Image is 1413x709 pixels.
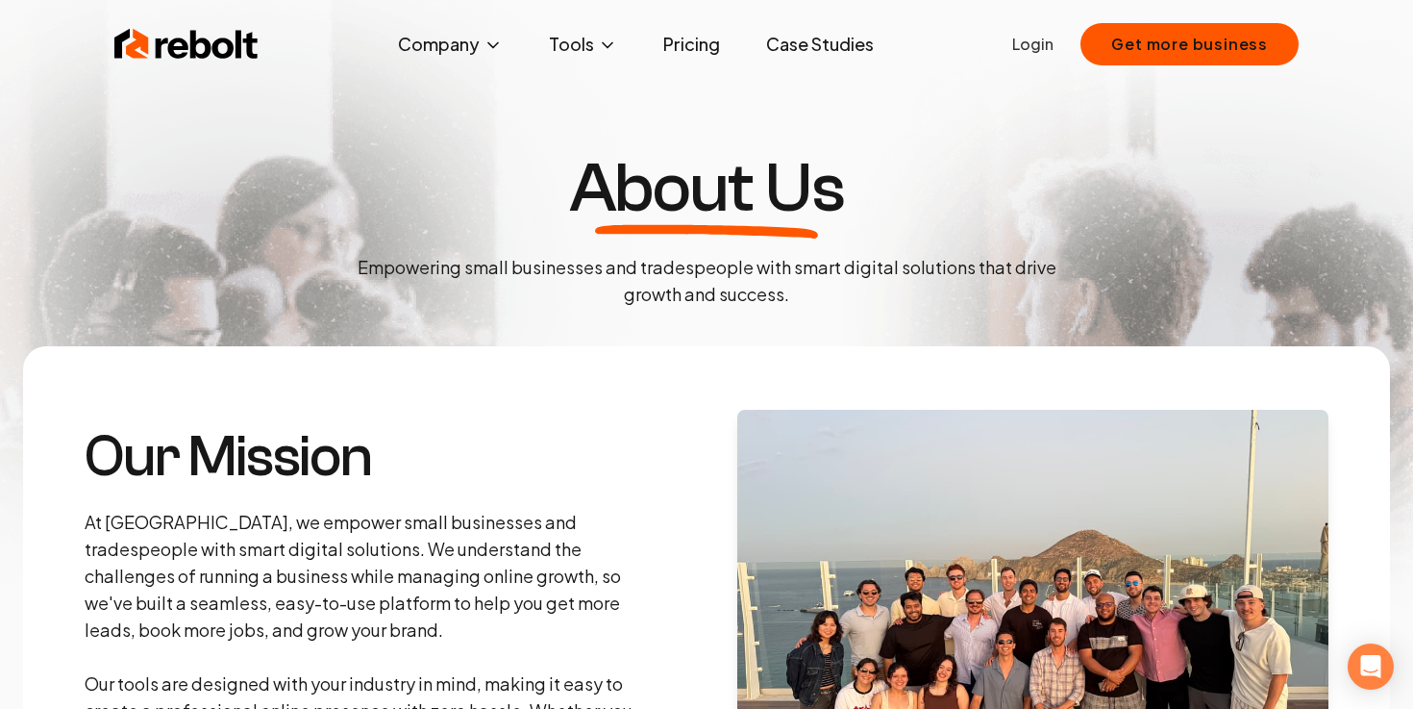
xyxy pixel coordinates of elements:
button: Company [383,25,518,63]
img: Rebolt Logo [114,25,259,63]
a: Login [1012,33,1054,56]
a: Pricing [648,25,735,63]
p: Empowering small businesses and tradespeople with smart digital solutions that drive growth and s... [341,254,1072,308]
div: Open Intercom Messenger [1348,644,1394,690]
h3: Our Mission [85,428,638,486]
a: Case Studies [751,25,889,63]
h1: About Us [569,154,844,223]
button: Tools [533,25,632,63]
button: Get more business [1080,23,1299,65]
